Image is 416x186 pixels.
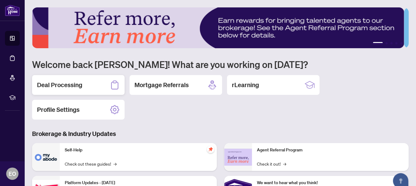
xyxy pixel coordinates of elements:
button: 2 [385,42,388,44]
p: Agent Referral Program [257,147,404,154]
h2: Profile Settings [37,105,80,114]
p: Self-Help [65,147,212,154]
button: 5 [400,42,402,44]
button: Open asap [391,164,410,183]
h2: Deal Processing [37,81,82,89]
span: pushpin [207,146,214,153]
span: → [113,160,117,167]
h3: Brokerage & Industry Updates [32,129,409,138]
img: Self-Help [32,143,60,171]
button: 3 [390,42,393,44]
button: 4 [395,42,397,44]
img: Agent Referral Program [224,149,252,166]
button: 1 [373,42,383,44]
span: EO [9,169,16,178]
h2: rLearning [232,81,259,89]
h2: Mortgage Referrals [134,81,189,89]
a: Check it out!→ [257,160,286,167]
a: Check out these guides!→ [65,160,117,167]
span: → [283,160,286,167]
img: Slide 0 [32,7,404,48]
h1: Welcome back [PERSON_NAME]! What are you working on [DATE]? [32,58,409,70]
img: logo [5,5,20,16]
